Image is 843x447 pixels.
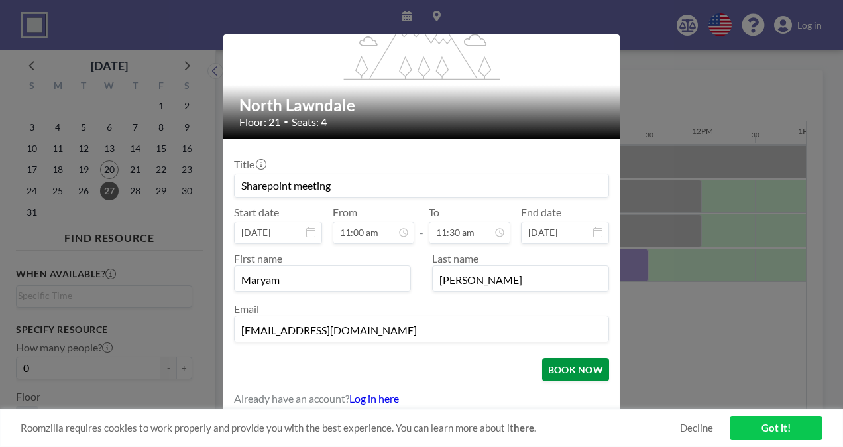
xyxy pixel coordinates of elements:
label: End date [521,206,561,219]
input: Guest reservation [235,174,608,197]
button: BOOK NOW [542,358,609,381]
a: Decline [680,422,713,434]
label: From [333,206,357,219]
a: here. [514,422,536,434]
label: Email [234,302,259,315]
label: Last name [432,252,478,265]
span: - [420,210,423,239]
a: Log in here [349,392,399,405]
span: Roomzilla requires cookies to work properly and provide you with the best experience. You can lea... [21,422,680,434]
label: Start date [234,206,279,219]
h2: North Lawndale [239,96,605,115]
label: To [429,206,439,219]
input: Email [235,319,608,342]
input: Last name [433,269,608,291]
label: First name [234,252,282,265]
span: Floor: 21 [239,115,280,129]
input: First name [235,269,410,291]
label: Title [234,158,265,171]
span: Already have an account? [234,392,349,405]
span: Seats: 4 [292,115,327,129]
span: • [284,117,288,127]
a: Got it! [730,416,822,440]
